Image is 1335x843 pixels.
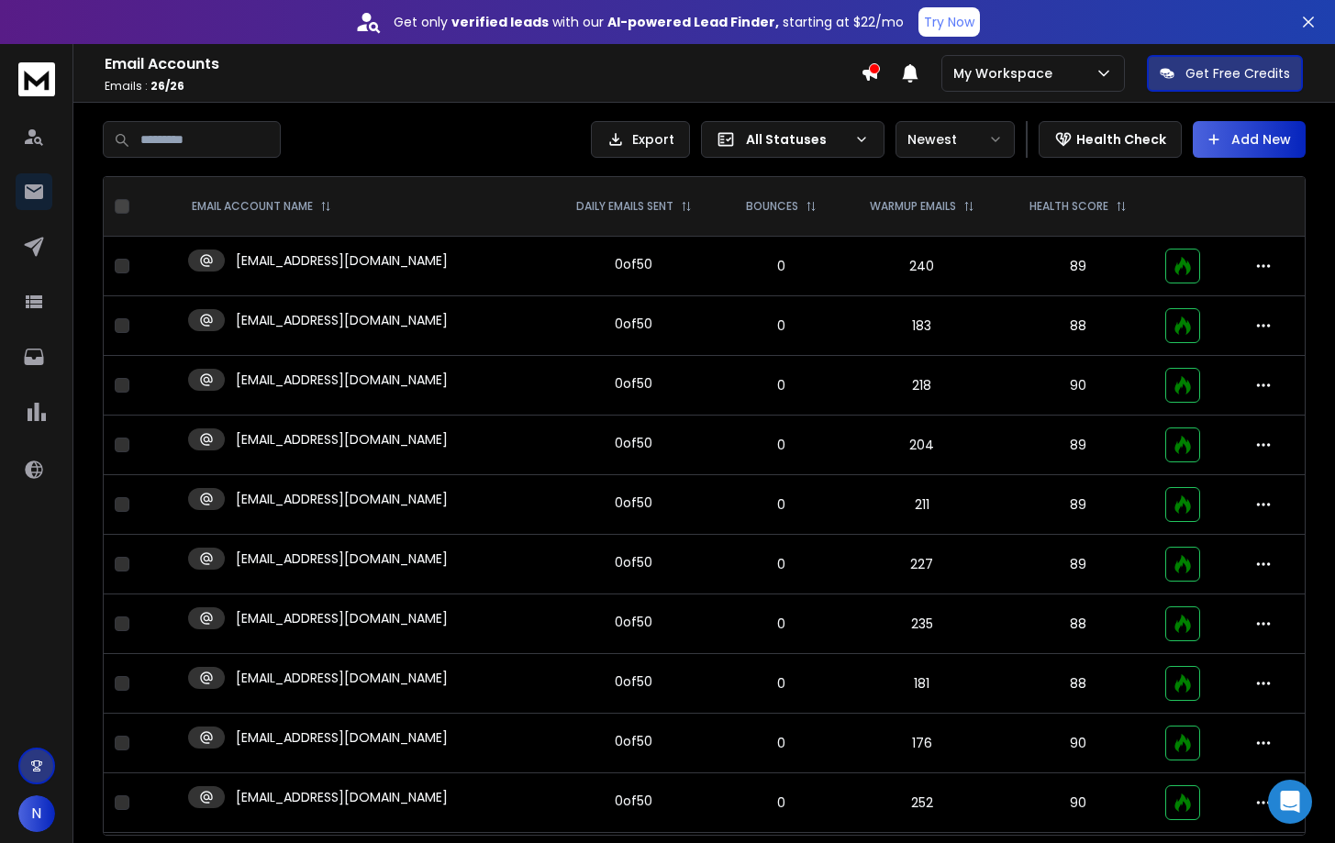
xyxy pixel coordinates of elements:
[394,13,904,31] p: Get only with our starting at $22/mo
[236,490,448,508] p: [EMAIL_ADDRESS][DOMAIN_NAME]
[896,121,1015,158] button: Newest
[732,316,830,335] p: 0
[576,199,673,214] p: DAILY EMAILS SENT
[1002,296,1154,356] td: 88
[841,356,1003,416] td: 218
[918,7,980,37] button: Try Now
[615,672,652,691] div: 0 of 50
[615,732,652,750] div: 0 of 50
[1002,356,1154,416] td: 90
[236,371,448,389] p: [EMAIL_ADDRESS][DOMAIN_NAME]
[236,788,448,806] p: [EMAIL_ADDRESS][DOMAIN_NAME]
[1002,237,1154,296] td: 89
[615,434,652,452] div: 0 of 50
[105,79,861,94] p: Emails :
[1002,535,1154,594] td: 89
[732,793,830,812] p: 0
[870,199,956,214] p: WARMUP EMAILS
[746,130,847,149] p: All Statuses
[732,734,830,752] p: 0
[841,535,1003,594] td: 227
[924,13,974,31] p: Try Now
[1002,654,1154,714] td: 88
[236,669,448,687] p: [EMAIL_ADDRESS][DOMAIN_NAME]
[18,795,55,832] button: N
[841,594,1003,654] td: 235
[841,296,1003,356] td: 183
[841,475,1003,535] td: 211
[236,311,448,329] p: [EMAIL_ADDRESS][DOMAIN_NAME]
[615,374,652,393] div: 0 of 50
[1002,773,1154,833] td: 90
[1076,130,1166,149] p: Health Check
[1002,714,1154,773] td: 90
[732,495,830,514] p: 0
[732,376,830,394] p: 0
[1029,199,1108,214] p: HEALTH SCORE
[615,315,652,333] div: 0 of 50
[732,615,830,633] p: 0
[953,64,1060,83] p: My Workspace
[105,53,861,75] h1: Email Accounts
[841,654,1003,714] td: 181
[1039,121,1182,158] button: Health Check
[841,773,1003,833] td: 252
[591,121,690,158] button: Export
[841,237,1003,296] td: 240
[1002,594,1154,654] td: 88
[236,728,448,747] p: [EMAIL_ADDRESS][DOMAIN_NAME]
[1002,475,1154,535] td: 89
[615,255,652,273] div: 0 of 50
[236,251,448,270] p: [EMAIL_ADDRESS][DOMAIN_NAME]
[607,13,779,31] strong: AI-powered Lead Finder,
[1002,416,1154,475] td: 89
[841,416,1003,475] td: 204
[732,257,830,275] p: 0
[732,555,830,573] p: 0
[615,553,652,571] div: 0 of 50
[18,62,55,96] img: logo
[841,714,1003,773] td: 176
[236,609,448,627] p: [EMAIL_ADDRESS][DOMAIN_NAME]
[1147,55,1303,92] button: Get Free Credits
[732,674,830,693] p: 0
[236,430,448,449] p: [EMAIL_ADDRESS][DOMAIN_NAME]
[732,436,830,454] p: 0
[615,494,652,512] div: 0 of 50
[192,199,331,214] div: EMAIL ACCOUNT NAME
[1185,64,1290,83] p: Get Free Credits
[150,78,184,94] span: 26 / 26
[1193,121,1306,158] button: Add New
[1268,780,1312,824] div: Open Intercom Messenger
[451,13,549,31] strong: verified leads
[746,199,798,214] p: BOUNCES
[236,549,448,568] p: [EMAIL_ADDRESS][DOMAIN_NAME]
[615,613,652,631] div: 0 of 50
[615,792,652,810] div: 0 of 50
